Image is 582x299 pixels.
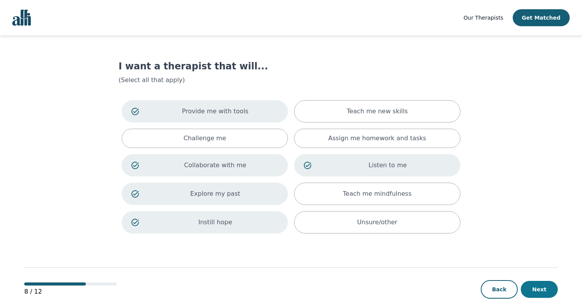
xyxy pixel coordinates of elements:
[119,76,463,85] p: (Select all that apply)
[119,60,463,72] h1: I want a therapist that will...
[347,107,408,116] p: Teach me new skills
[152,161,278,170] p: Collaborate with me
[513,9,570,26] button: Get Matched
[521,281,558,298] button: Next
[481,280,518,299] button: Back
[184,134,226,143] p: Challenge me
[152,218,278,227] p: Instill hope
[152,189,278,198] p: Explore my past
[357,218,397,227] p: Unsure/other
[152,107,278,116] p: Provide me with tools
[463,15,503,21] span: Our Therapists
[343,189,411,198] p: Teach me mindfulness
[463,13,503,22] a: Our Therapists
[324,161,451,170] p: Listen to me
[328,134,426,143] p: Assign me homework and tasks
[12,10,31,26] img: alli logo
[24,287,117,296] p: 8 / 12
